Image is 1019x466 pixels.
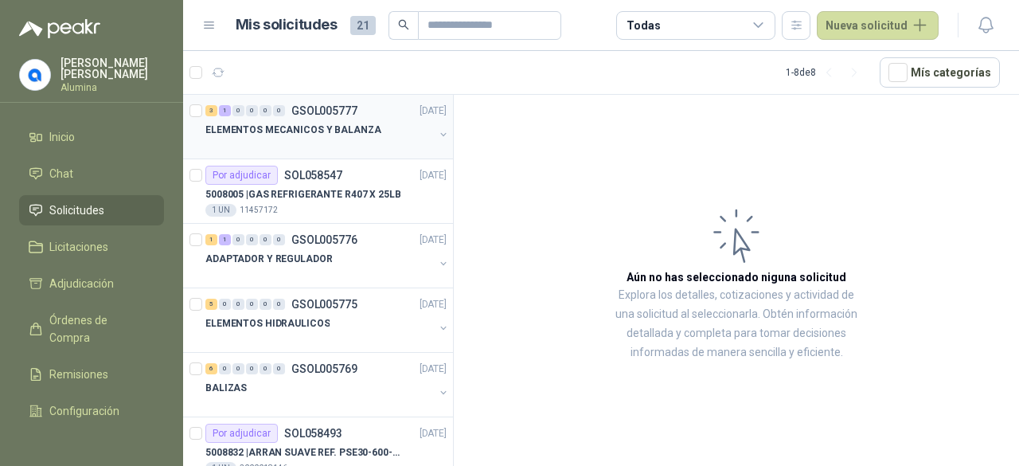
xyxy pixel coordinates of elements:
p: GSOL005769 [291,363,357,374]
div: 0 [273,234,285,245]
div: 0 [260,234,271,245]
p: Explora los detalles, cotizaciones y actividad de una solicitud al seleccionarla. Obtén informaci... [613,286,860,362]
span: 21 [350,16,376,35]
span: Chat [49,165,73,182]
div: 0 [232,299,244,310]
div: 1 UN [205,204,236,217]
p: [DATE] [420,168,447,183]
p: [DATE] [420,362,447,377]
div: 5 [205,299,217,310]
a: 1 1 0 0 0 0 GSOL005776[DATE] ADAPTADOR Y REGULADOR [205,230,450,281]
button: Nueva solicitud [817,11,939,40]
div: 1 [219,234,231,245]
span: Licitaciones [49,238,108,256]
p: [PERSON_NAME] [PERSON_NAME] [61,57,164,80]
span: Adjudicación [49,275,114,292]
p: SOL058547 [284,170,342,181]
div: 0 [232,234,244,245]
p: 5008005 | GAS REFRIGERANTE R407 X 25LB [205,187,401,202]
div: 0 [232,363,244,374]
button: Mís categorías [880,57,1000,88]
a: Por adjudicarSOL058547[DATE] 5008005 |GAS REFRIGERANTE R407 X 25LB1 UN11457172 [183,159,453,224]
div: 0 [273,299,285,310]
p: [DATE] [420,297,447,312]
p: 11457172 [240,204,278,217]
p: [DATE] [420,233,447,248]
p: [DATE] [420,426,447,441]
span: Solicitudes [49,202,104,219]
div: Todas [627,17,660,34]
div: 0 [246,299,258,310]
div: 0 [273,105,285,116]
div: 0 [219,299,231,310]
span: search [398,19,409,30]
div: 0 [246,105,258,116]
div: 3 [205,105,217,116]
a: 6 0 0 0 0 0 GSOL005769[DATE] BALIZAS [205,359,450,410]
div: 1 [205,234,217,245]
p: GSOL005777 [291,105,357,116]
p: BALIZAS [205,381,247,396]
div: 0 [260,105,271,116]
div: Por adjudicar [205,424,278,443]
a: Licitaciones [19,232,164,262]
a: 5 0 0 0 0 0 GSOL005775[DATE] ELEMENTOS HIDRAULICOS [205,295,450,346]
span: Configuración [49,402,119,420]
p: GSOL005776 [291,234,357,245]
h1: Mis solicitudes [236,14,338,37]
span: Órdenes de Compra [49,311,149,347]
img: Logo peakr [19,19,100,38]
a: Remisiones [19,359,164,390]
div: 1 [219,105,231,116]
div: Por adjudicar [205,166,278,185]
div: 0 [273,363,285,374]
h3: Aún no has seleccionado niguna solicitud [627,268,846,286]
a: Configuración [19,396,164,426]
div: 6 [205,363,217,374]
p: [DATE] [420,104,447,119]
p: ELEMENTOS HIDRAULICOS [205,316,330,331]
p: GSOL005775 [291,299,357,310]
div: 0 [246,363,258,374]
p: ELEMENTOS MECANICOS Y BALANZA [205,123,381,138]
a: Inicio [19,122,164,152]
a: 3 1 0 0 0 0 GSOL005777[DATE] ELEMENTOS MECANICOS Y BALANZA [205,101,450,152]
a: Solicitudes [19,195,164,225]
p: SOL058493 [284,428,342,439]
span: Inicio [49,128,75,146]
p: ADAPTADOR Y REGULADOR [205,252,332,267]
div: 0 [246,234,258,245]
a: Chat [19,159,164,189]
span: Remisiones [49,366,108,383]
div: 0 [219,363,231,374]
a: Adjudicación [19,268,164,299]
p: 5008832 | ARRAN SUAVE REF. PSE30-600-70 20HP-30A [205,445,404,460]
img: Company Logo [20,60,50,90]
div: 1 - 8 de 8 [786,60,867,85]
p: Alumina [61,83,164,92]
a: Órdenes de Compra [19,305,164,353]
div: 0 [260,363,271,374]
div: 0 [260,299,271,310]
div: 0 [232,105,244,116]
